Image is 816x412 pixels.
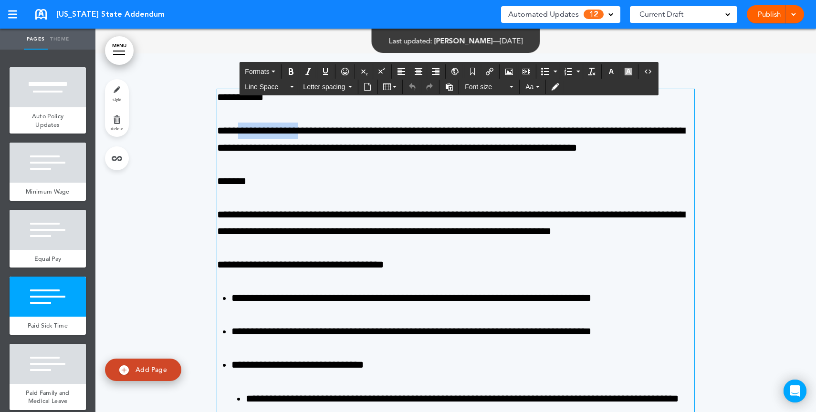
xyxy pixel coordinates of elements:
div: Align left [393,64,409,79]
span: Aa [525,83,534,91]
div: Underline [317,64,334,79]
span: Line Space [245,82,288,92]
div: Paste as text [441,80,457,94]
span: Minimum Wage [26,187,70,196]
a: MENU [105,36,134,65]
a: Add Page [105,359,181,381]
div: Subscript [356,64,373,79]
span: Paid Sick Time [28,321,68,330]
div: Align right [428,64,444,79]
div: Undo [404,80,420,94]
div: Source code [640,64,656,79]
span: Auto Policy Updates [32,112,63,129]
span: 12 [584,10,604,19]
a: Pages [24,29,48,50]
span: [US_STATE] State Addendum [56,9,165,20]
span: [DATE] [500,36,523,45]
img: add.svg [119,365,129,375]
div: Insert/Edit global anchor link [447,64,463,79]
div: Insert/edit airmason link [481,64,498,79]
a: Equal Pay [10,250,86,268]
a: Auto Policy Updates [10,107,86,134]
div: Bold [283,64,299,79]
a: Publish [754,5,784,23]
div: Insert document [359,80,376,94]
div: Insert/edit media [518,64,534,79]
div: Redo [421,80,438,94]
div: Bullet list [538,64,560,79]
div: Airmason image [501,64,517,79]
span: style [113,96,121,102]
span: delete [111,125,123,131]
span: Paid Family and Medical Leave [26,389,70,405]
div: Open Intercom Messenger [784,380,806,402]
div: Italic [300,64,316,79]
span: Letter spacing [303,82,346,92]
span: Equal Pay [34,255,62,263]
div: Table [379,80,401,94]
a: Theme [48,29,72,50]
span: Last updated: [389,36,432,45]
div: Clear formatting [584,64,600,79]
div: Numbered list [561,64,583,79]
span: Automated Updates [508,8,579,21]
div: Superscript [374,64,390,79]
span: Current Draft [639,8,683,21]
div: Anchor [464,64,481,79]
span: Formats [245,68,269,75]
span: [PERSON_NAME] [434,36,493,45]
div: Align center [410,64,427,79]
a: Minimum Wage [10,183,86,201]
a: style [105,79,129,108]
a: Paid Family and Medical Leave [10,384,86,410]
a: delete [105,108,129,137]
span: Add Page [136,365,167,374]
div: — [389,37,523,44]
div: Toggle Tracking Changes [547,80,563,94]
span: Font size [465,82,508,92]
a: Paid Sick Time [10,317,86,335]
